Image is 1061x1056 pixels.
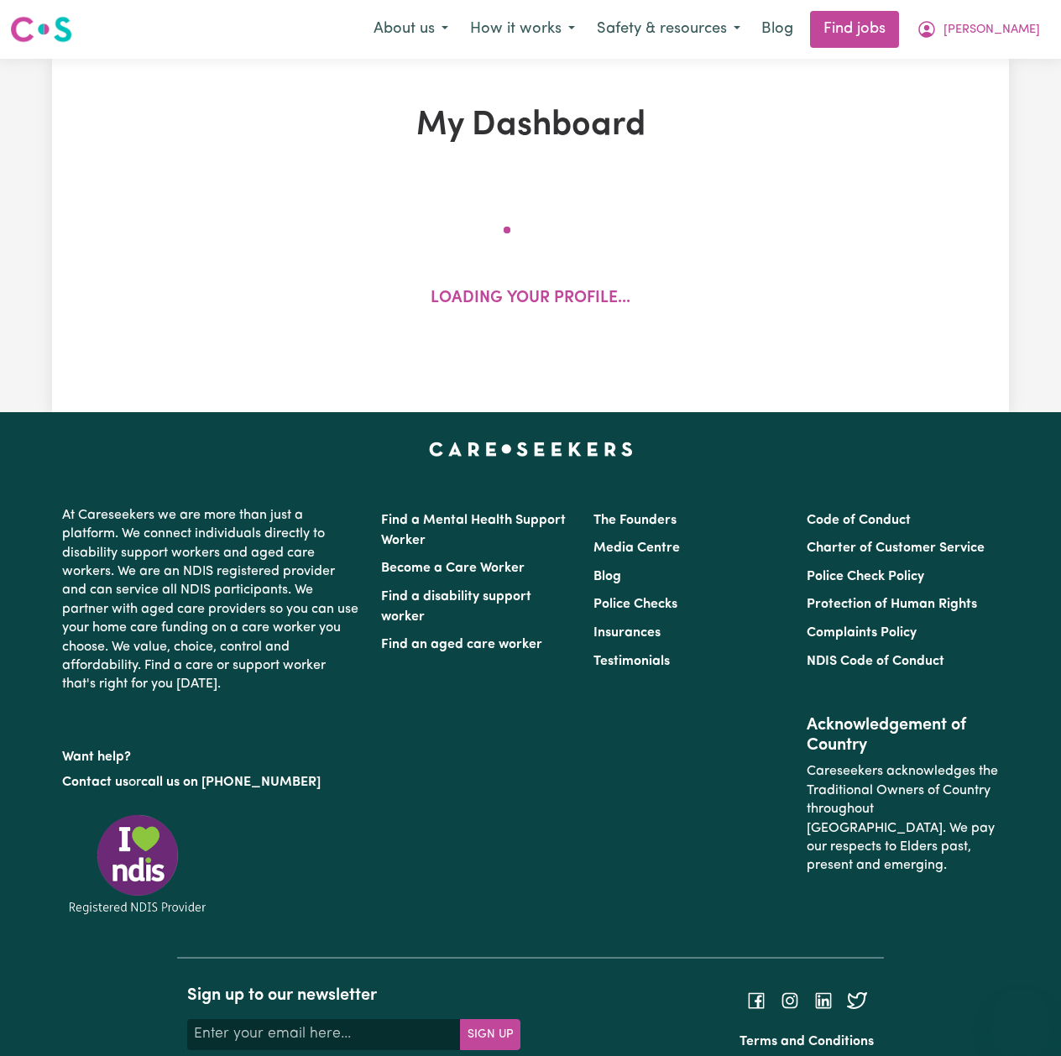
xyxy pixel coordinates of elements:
button: Safety & resources [586,12,751,47]
a: Find a Mental Health Support Worker [381,514,566,547]
a: Blog [593,570,621,583]
a: Charter of Customer Service [807,541,985,555]
a: Insurances [593,626,661,640]
button: My Account [906,12,1051,47]
a: NDIS Code of Conduct [807,655,944,668]
img: Careseekers logo [10,14,72,44]
a: Media Centre [593,541,680,555]
p: Want help? [62,741,361,766]
a: Find an aged care worker [381,638,542,651]
span: [PERSON_NAME] [943,21,1040,39]
p: Loading your profile... [431,287,630,311]
h2: Sign up to our newsletter [187,985,520,1006]
a: Testimonials [593,655,670,668]
p: Careseekers acknowledges the Traditional Owners of Country throughout [GEOGRAPHIC_DATA]. We pay o... [807,755,999,881]
a: Police Checks [593,598,677,611]
a: Code of Conduct [807,514,911,527]
a: call us on [PHONE_NUMBER] [141,776,321,789]
button: Subscribe [460,1019,520,1049]
p: or [62,766,361,798]
button: About us [363,12,459,47]
button: How it works [459,12,586,47]
a: Police Check Policy [807,570,924,583]
a: Contact us [62,776,128,789]
img: Registered NDIS provider [62,812,213,917]
a: Find a disability support worker [381,590,531,624]
a: Careseekers home page [429,442,633,456]
a: Careseekers logo [10,10,72,49]
input: Enter your email here... [187,1019,461,1049]
p: At Careseekers we are more than just a platform. We connect individuals directly to disability su... [62,499,361,701]
iframe: Button to launch messaging window [994,989,1048,1043]
a: Protection of Human Rights [807,598,977,611]
a: Blog [751,11,803,48]
a: Find jobs [810,11,899,48]
a: Complaints Policy [807,626,917,640]
h1: My Dashboard [222,106,839,146]
h2: Acknowledgement of Country [807,715,999,755]
a: Follow Careseekers on Facebook [746,993,766,1006]
a: Become a Care Worker [381,562,525,575]
a: Follow Careseekers on LinkedIn [813,993,834,1006]
a: Follow Careseekers on Instagram [780,993,800,1006]
a: The Founders [593,514,677,527]
a: Follow Careseekers on Twitter [847,993,867,1006]
a: Terms and Conditions [740,1035,874,1048]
